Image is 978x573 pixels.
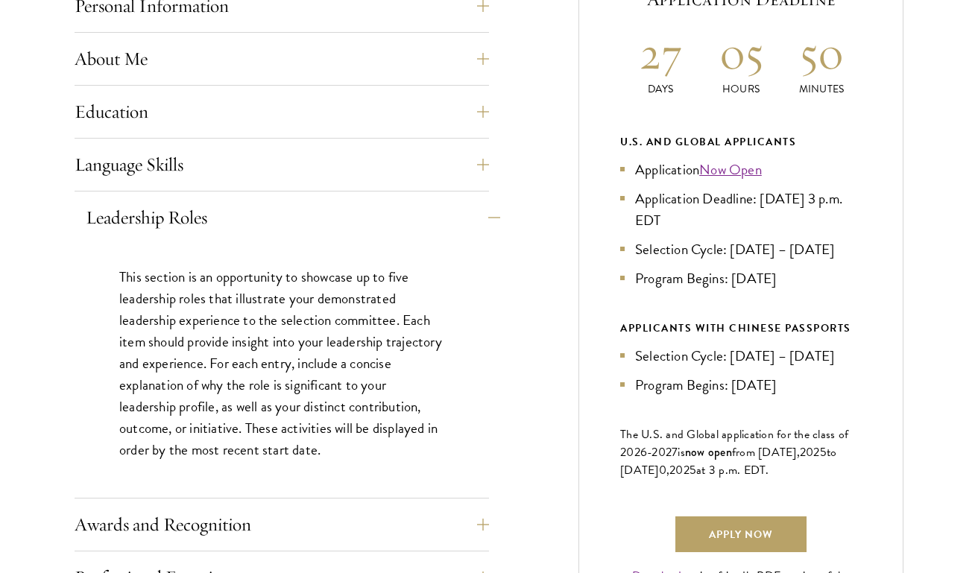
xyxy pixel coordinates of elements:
h2: 27 [620,25,701,81]
span: 202 [669,461,690,479]
a: Now Open [699,159,762,180]
button: Language Skills [75,147,489,183]
span: , [666,461,669,479]
p: Hours [701,81,781,97]
li: Program Begins: [DATE] [620,267,862,289]
li: Application [620,159,862,180]
button: Education [75,94,489,130]
p: This section is an opportunity to showcase up to five leadership roles that illustrate your demon... [119,266,444,461]
h2: 05 [701,25,781,81]
span: -202 [647,443,672,461]
p: Days [620,81,701,97]
li: Selection Cycle: [DATE] – [DATE] [620,238,862,260]
span: 5 [820,443,827,461]
span: is [678,443,685,461]
span: 6 [640,443,647,461]
li: Selection Cycle: [DATE] – [DATE] [620,345,862,367]
button: About Me [75,41,489,77]
h2: 50 [781,25,862,81]
span: 202 [800,443,820,461]
li: Program Begins: [DATE] [620,374,862,396]
button: Leadership Roles [86,200,500,235]
span: at 3 p.m. EDT. [696,461,769,479]
span: now open [685,443,732,460]
span: to [DATE] [620,443,836,479]
div: APPLICANTS WITH CHINESE PASSPORTS [620,319,862,338]
span: The U.S. and Global application for the class of 202 [620,425,848,461]
div: U.S. and Global Applicants [620,133,862,151]
li: Application Deadline: [DATE] 3 p.m. EDT [620,188,862,231]
a: Apply Now [675,516,807,552]
p: Minutes [781,81,862,97]
span: from [DATE], [732,443,800,461]
button: Awards and Recognition [75,507,489,542]
span: 5 [690,461,696,479]
span: 0 [659,461,666,479]
span: 7 [672,443,678,461]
